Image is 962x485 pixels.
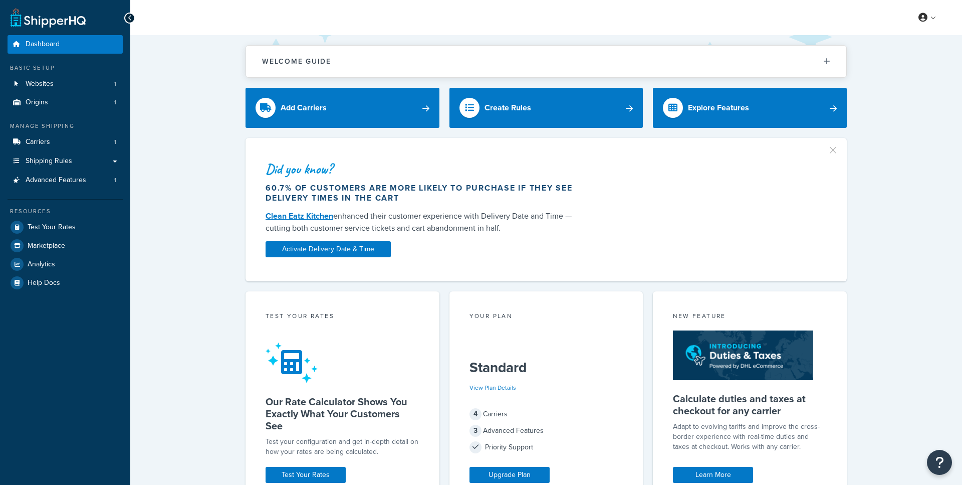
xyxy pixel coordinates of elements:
span: 1 [114,176,116,185]
a: Explore Features [653,88,847,128]
div: Priority Support [469,440,623,454]
a: Websites1 [8,75,123,93]
a: Learn More [673,467,753,483]
a: Upgrade Plan [469,467,550,483]
span: Carriers [26,138,50,146]
a: Clean Eatz Kitchen [266,210,333,222]
span: 1 [114,98,116,107]
span: Advanced Features [26,176,86,185]
h5: Standard [469,360,623,376]
button: Open Resource Center [927,450,952,475]
a: Add Carriers [246,88,439,128]
div: Manage Shipping [8,122,123,130]
div: Explore Features [688,101,749,115]
h2: Welcome Guide [262,58,331,65]
div: Create Rules [485,101,531,115]
span: Websites [26,80,54,88]
span: 1 [114,138,116,146]
a: Advanced Features1 [8,171,123,190]
span: 1 [114,80,116,88]
a: Create Rules [449,88,643,128]
div: Resources [8,207,123,216]
div: Basic Setup [8,64,123,72]
span: Dashboard [26,40,60,49]
a: Carriers1 [8,133,123,151]
span: Test Your Rates [28,223,76,232]
li: Origins [8,93,123,112]
button: Welcome Guide [246,46,846,77]
span: Shipping Rules [26,157,72,166]
p: Adapt to evolving tariffs and improve the cross-border experience with real-time duties and taxes... [673,422,827,452]
span: 4 [469,408,482,420]
li: Carriers [8,133,123,151]
span: Help Docs [28,279,60,287]
div: Test your configuration and get in-depth detail on how your rates are being calculated. [266,437,419,457]
a: Activate Delivery Date & Time [266,241,391,257]
a: View Plan Details [469,383,516,392]
span: Marketplace [28,242,65,250]
h5: Our Rate Calculator Shows You Exactly What Your Customers See [266,396,419,432]
div: 60.7% of customers are more likely to purchase if they see delivery times in the cart [266,183,582,203]
a: Test Your Rates [266,467,346,483]
div: Add Carriers [281,101,327,115]
div: Did you know? [266,162,582,176]
div: Your Plan [469,311,623,323]
div: Test your rates [266,311,419,323]
a: Shipping Rules [8,152,123,171]
div: New Feature [673,311,827,323]
div: Carriers [469,407,623,421]
span: 3 [469,425,482,437]
li: Advanced Features [8,171,123,190]
a: Marketplace [8,237,123,255]
h5: Calculate duties and taxes at checkout for any carrier [673,393,827,417]
li: Websites [8,75,123,93]
span: Analytics [28,260,55,269]
a: Help Docs [8,274,123,292]
div: Advanced Features [469,424,623,438]
div: enhanced their customer experience with Delivery Date and Time — cutting both customer service ti... [266,210,582,234]
a: Test Your Rates [8,218,123,236]
span: Origins [26,98,48,107]
a: Dashboard [8,35,123,54]
a: Origins1 [8,93,123,112]
a: Analytics [8,255,123,273]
